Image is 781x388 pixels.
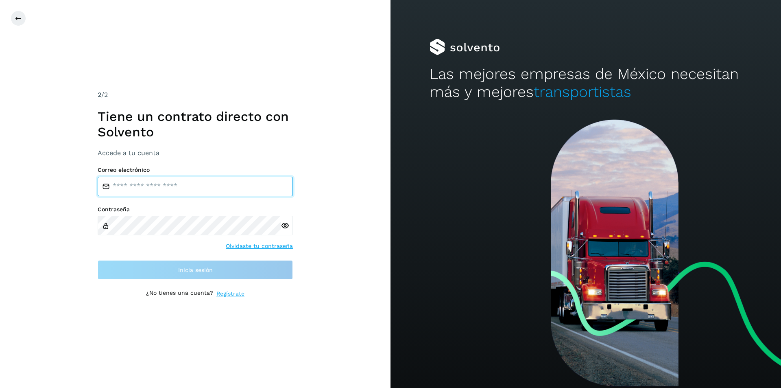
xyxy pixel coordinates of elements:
label: Correo electrónico [98,167,293,173]
label: Contraseña [98,206,293,213]
span: Inicia sesión [178,267,213,273]
span: transportistas [534,83,631,101]
h1: Tiene un contrato directo con Solvento [98,109,293,140]
a: Regístrate [216,289,244,298]
h2: Las mejores empresas de México necesitan más y mejores [430,65,742,101]
a: Olvidaste tu contraseña [226,242,293,250]
button: Inicia sesión [98,260,293,280]
div: /2 [98,90,293,100]
h3: Accede a tu cuenta [98,149,293,157]
p: ¿No tienes una cuenta? [146,289,213,298]
span: 2 [98,91,101,99]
